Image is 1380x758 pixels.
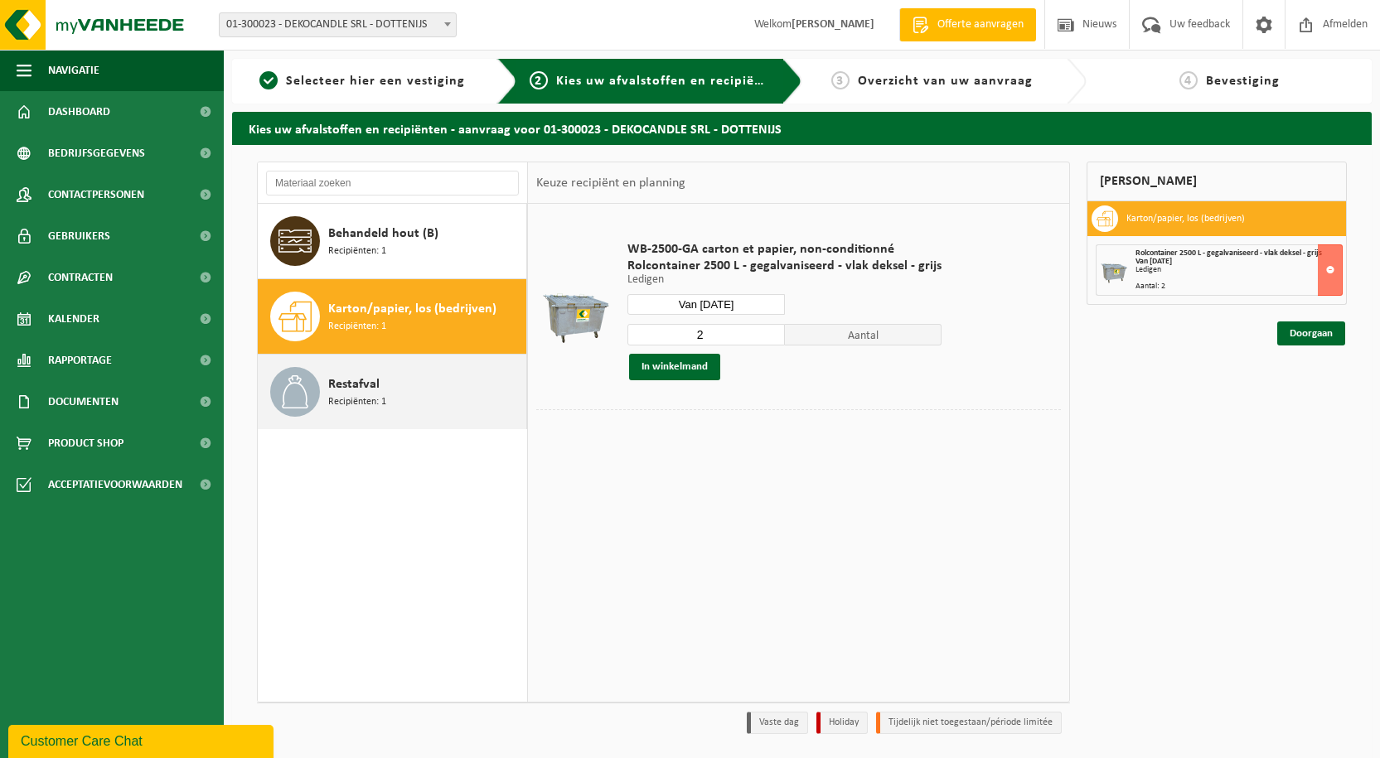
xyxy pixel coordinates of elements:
span: Recipiënten: 1 [328,244,386,259]
span: Overzicht van uw aanvraag [858,75,1033,88]
span: Documenten [48,381,119,422]
span: 4 [1179,71,1198,89]
span: Contactpersonen [48,174,144,215]
li: Vaste dag [747,712,808,734]
span: 2 [530,71,548,89]
span: 01-300023 - DEKOCANDLE SRL - DOTTENIJS [220,13,456,36]
button: Restafval Recipiënten: 1 [258,355,527,429]
span: Rolcontainer 2500 L - gegalvaniseerd - vlak deksel - grijs [627,258,942,274]
span: Gebruikers [48,215,110,257]
iframe: chat widget [8,722,277,758]
div: Ledigen [1135,266,1342,274]
p: Ledigen [627,274,942,286]
button: Karton/papier, los (bedrijven) Recipiënten: 1 [258,279,527,355]
span: 1 [259,71,278,89]
span: Bedrijfsgegevens [48,133,145,174]
a: Doorgaan [1277,321,1345,345]
strong: Van [DATE] [1135,257,1172,266]
span: Kalender [48,298,99,340]
span: Recipiënten: 1 [328,319,386,335]
input: Materiaal zoeken [266,171,519,196]
div: [PERSON_NAME] [1087,162,1347,201]
div: Aantal: 2 [1135,282,1342,291]
span: 3 [831,71,850,89]
li: Holiday [816,712,868,734]
span: Contracten [48,257,113,298]
span: Dashboard [48,91,110,133]
span: Product Shop [48,422,123,464]
button: Behandeld hout (B) Recipiënten: 1 [258,204,527,279]
span: Rapportage [48,340,112,381]
h2: Kies uw afvalstoffen en recipiënten - aanvraag voor 01-300023 - DEKOCANDLE SRL - DOTTENIJS [232,112,1372,144]
a: Offerte aanvragen [899,8,1036,41]
span: Behandeld hout (B) [328,224,438,244]
a: 1Selecteer hier een vestiging [240,71,484,91]
span: Rolcontainer 2500 L - gegalvaniseerd - vlak deksel - grijs [1135,249,1322,258]
span: Navigatie [48,50,99,91]
span: WB-2500-GA carton et papier, non-conditionné [627,241,942,258]
div: Keuze recipiënt en planning [528,162,694,204]
span: Selecteer hier een vestiging [286,75,465,88]
span: Restafval [328,374,380,394]
span: Offerte aanvragen [933,17,1028,33]
li: Tijdelijk niet toegestaan/période limitée [876,712,1062,734]
span: Karton/papier, los (bedrijven) [328,299,496,319]
span: Kies uw afvalstoffen en recipiënten [556,75,784,88]
button: In winkelmand [629,354,720,380]
strong: [PERSON_NAME] [792,18,874,31]
span: Recipiënten: 1 [328,394,386,410]
span: 01-300023 - DEKOCANDLE SRL - DOTTENIJS [219,12,457,37]
h3: Karton/papier, los (bedrijven) [1126,205,1245,232]
span: Aantal [785,324,942,345]
input: Selecteer datum [627,294,785,315]
span: Bevestiging [1206,75,1280,88]
span: Acceptatievoorwaarden [48,464,182,505]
